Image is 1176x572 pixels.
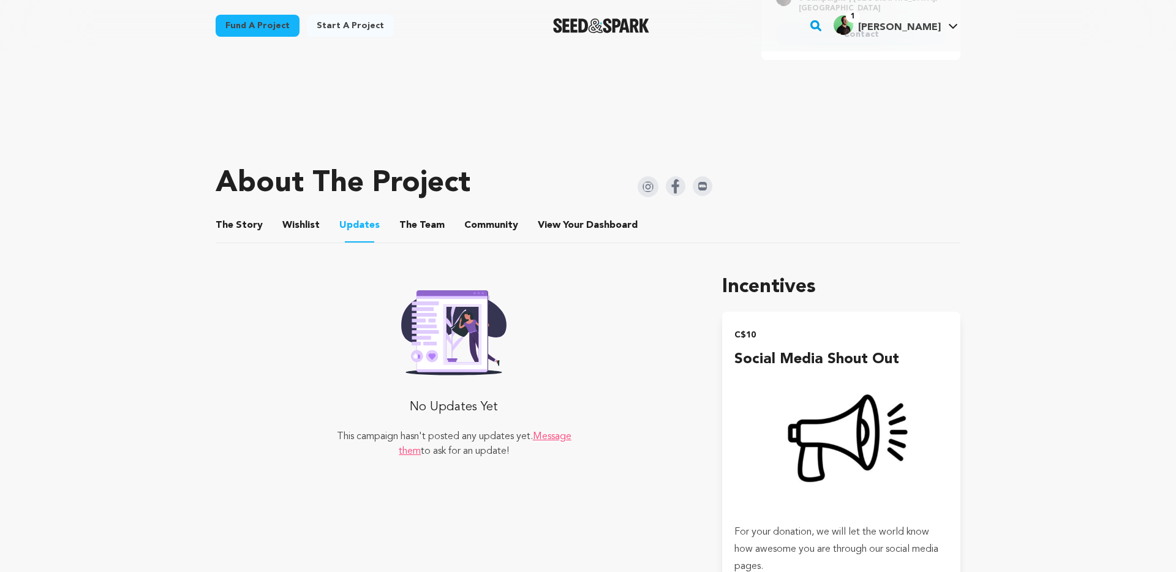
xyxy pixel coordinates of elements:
[391,282,516,375] img: Seed&Spark Rafiki Image
[722,273,960,302] h1: Incentives
[666,176,685,196] img: Seed&Spark Facebook Icon
[216,218,233,233] span: The
[834,15,853,35] img: Kire-Head-shot-cropped.jpg
[858,23,941,32] span: [PERSON_NAME]
[216,169,470,198] h1: About The Project
[831,13,960,35] a: Kire P.'s Profile
[693,176,712,196] img: Seed&Spark IMDB Icon
[464,218,518,233] span: Community
[734,326,948,344] h2: C$10
[399,218,417,233] span: The
[734,371,948,506] img: 1677103800-Shout%20out.png
[339,218,380,233] span: Updates
[216,15,300,37] a: Fund a project
[734,348,948,371] h4: Social Media Shout Out
[638,176,658,197] img: Seed&Spark Instagram Icon
[307,15,394,37] a: Start a project
[282,218,320,233] span: Wishlist
[586,218,638,233] span: Dashboard
[553,18,649,33] img: Seed&Spark Logo Dark Mode
[335,395,573,420] p: No Updates Yet
[538,218,640,233] span: Your
[553,18,649,33] a: Seed&Spark Homepage
[216,218,263,233] span: Story
[538,218,640,233] a: ViewYourDashboard
[831,13,960,39] span: Kire P.'s Profile
[846,10,860,23] span: 1
[834,15,941,35] div: Kire P.'s Profile
[335,429,573,459] p: This campaign hasn't posted any updates yet. to ask for an update!
[399,218,445,233] span: Team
